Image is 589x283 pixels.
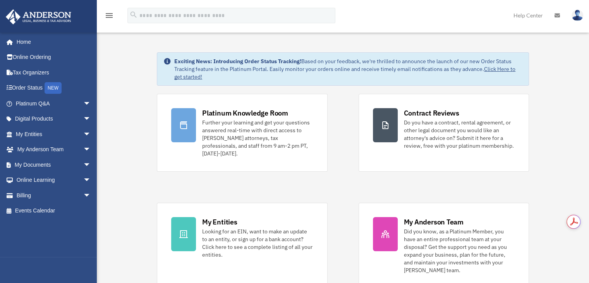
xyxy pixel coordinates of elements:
[83,157,99,173] span: arrow_drop_down
[3,9,74,24] img: Anderson Advisors Platinum Portal
[5,111,103,127] a: Digital Productsarrow_drop_down
[5,126,103,142] a: My Entitiesarrow_drop_down
[202,119,313,157] div: Further your learning and get your questions answered real-time with direct access to [PERSON_NAM...
[174,57,522,81] div: Based on your feedback, we're thrilled to announce the launch of our new Order Status Tracking fe...
[5,80,103,96] a: Order StatusNEW
[5,188,103,203] a: Billingarrow_drop_down
[83,96,99,112] span: arrow_drop_down
[174,58,301,65] strong: Exciting News: Introducing Order Status Tracking!
[83,111,99,127] span: arrow_drop_down
[5,65,103,80] a: Tax Organizers
[5,157,103,173] a: My Documentsarrow_drop_down
[5,50,103,65] a: Online Ordering
[129,10,138,19] i: search
[404,108,459,118] div: Contract Reviews
[5,96,103,111] a: Platinum Q&Aarrow_drop_down
[404,228,515,274] div: Did you know, as a Platinum Member, you have an entire professional team at your disposal? Get th...
[105,14,114,20] a: menu
[83,126,99,142] span: arrow_drop_down
[202,228,313,259] div: Looking for an EIN, want to make an update to an entity, or sign up for a bank account? Click her...
[174,66,515,80] a: Click Here to get started!
[83,173,99,188] span: arrow_drop_down
[404,119,515,150] div: Do you have a contract, rental agreement, or other legal document you would like an attorney's ad...
[5,34,99,50] a: Home
[5,203,103,219] a: Events Calendar
[202,217,237,227] div: My Entities
[105,11,114,20] i: menu
[359,94,529,172] a: Contract Reviews Do you have a contract, rental agreement, or other legal document you would like...
[157,94,327,172] a: Platinum Knowledge Room Further your learning and get your questions answered real-time with dire...
[572,10,583,21] img: User Pic
[202,108,288,118] div: Platinum Knowledge Room
[5,142,103,157] a: My Anderson Teamarrow_drop_down
[83,142,99,158] span: arrow_drop_down
[404,217,464,227] div: My Anderson Team
[5,173,103,188] a: Online Learningarrow_drop_down
[45,82,62,94] div: NEW
[83,188,99,204] span: arrow_drop_down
